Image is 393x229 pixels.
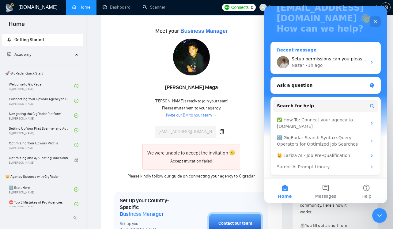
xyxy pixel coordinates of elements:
span: By [PERSON_NAME] [9,161,68,165]
span: copy [219,129,224,134]
div: 👑 Laziza AI - Job Pre-Qualification [13,146,103,153]
span: ☕ [300,223,305,228]
span: 🚀 GigRadar Quick Start [3,67,83,79]
span: check-circle [74,84,78,88]
span: fund-projection-screen [7,52,11,56]
div: ✅ How To: Connect your agency to [DOMAIN_NAME] [13,111,103,124]
li: Getting Started [2,34,83,46]
button: copy [216,126,228,138]
a: Invite our BM to your team → [166,113,217,118]
div: [PERSON_NAME] Mega [155,82,228,93]
a: Optimizing Your Upwork ProfileBy[PERSON_NAME] [9,138,74,152]
div: • 1h ago [41,56,59,63]
img: upwork-logo.png [225,5,229,10]
p: How can we help? [12,17,110,28]
div: Accept invitation failed [147,158,235,165]
h1: Set up your Country-Specific [120,197,177,217]
span: lock [74,158,78,162]
span: Optimizing and A/B Testing Your Scanner for Better Results [9,155,68,161]
span: Connects: [231,4,250,11]
div: Please kindly follow on connecting your agency to Gigradar. [123,173,260,180]
span: Home [4,20,30,32]
div: Sardor AI Prompt Library [13,158,103,164]
div: Ask a question [6,71,116,88]
span: Business Manager [180,28,228,34]
span: check-circle [74,99,78,103]
span: Messages [51,188,72,192]
div: Ask a question [13,76,103,82]
div: We were unable to accept the invitation 🙁 [147,149,235,157]
span: check-circle [74,128,78,132]
iframe: Intercom live chat [264,6,387,203]
a: searchScanner [143,5,165,10]
span: [PERSON_NAME] is ready to join your team! [155,98,228,104]
a: Welcome to GigRadarBy[PERSON_NAME] [9,79,74,93]
div: 🔠 GigRadar Search Syntax: Query Operators for Optimized Job Searches [13,128,103,141]
div: Sardor AI Prompt Library [9,155,114,166]
span: double-left [73,215,79,221]
span: Please invite them to your agency. [162,105,221,111]
a: setting [381,5,391,10]
div: 👑 Laziza AI - Job Pre-Qualification [9,144,114,155]
img: logo [5,3,15,13]
span: Getting Started [14,37,44,42]
span: Home [13,188,27,192]
a: our guide [164,174,182,179]
span: rocket [7,37,11,42]
span: check-circle [74,143,78,147]
span: user [261,5,265,10]
span: 👑 Agency Success with GigRadar [3,170,83,183]
div: Recent message [13,41,110,47]
div: 🔠 GigRadar Search Syntax: Query Operators for Optimized Job Searches [9,126,114,144]
span: Academy [7,52,31,57]
div: Contact our team [218,220,252,227]
button: Messages [41,173,81,197]
span: Academy [14,52,31,57]
span: check-circle [74,113,78,118]
a: Connecting Your Upwork Agency to GigRadarBy[PERSON_NAME] [9,94,74,108]
div: Nazar [27,56,40,63]
span: Business Manager [120,211,164,217]
div: Recent messageProfile image for NazarSetup permissions can you please now give a USA BMNazar•1h ago [6,36,116,68]
span: Help [97,188,107,192]
span: check-circle [74,187,78,192]
a: Navigating the GigRadar PlatformBy[PERSON_NAME] [9,109,74,122]
button: setting [381,2,391,12]
img: 1706515628899-dllhost_enLDYgehwZ.png [173,39,210,75]
a: dashboardDashboard [103,5,130,10]
img: Profile image for Nazar [13,50,25,62]
button: Help [82,173,123,197]
a: Setting Up Your First Scanner and Auto-BidderBy[PERSON_NAME] [9,124,74,137]
a: homeHome [72,5,90,10]
a: 1️⃣ Start HereBy[PERSON_NAME] [9,183,74,196]
span: 0 [251,4,253,11]
div: Close [105,10,116,21]
span: Search for help [13,97,50,103]
a: ⛔ Top 3 Mistakes of Pro AgenciesBy[PERSON_NAME] [9,197,74,211]
span: setting [381,5,390,10]
span: check-circle [74,202,78,206]
button: Search for help [9,94,114,106]
div: ✅ How To: Connect your agency to [DOMAIN_NAME] [9,108,114,126]
span: Meet your [155,28,228,34]
div: Profile image for NazarSetup permissions can you please now give a USA BMNazar•1h ago [6,45,116,67]
span: Setup permissions can you please now give a USA BM [27,50,143,55]
iframe: Intercom live chat [372,208,387,223]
